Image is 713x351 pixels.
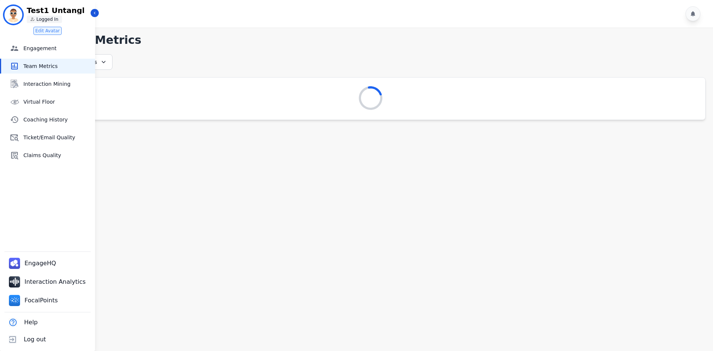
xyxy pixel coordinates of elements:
[6,292,62,309] a: FocalPoints
[36,33,706,47] h1: My Team Metrics
[25,277,87,286] span: Interaction Analytics
[1,112,95,127] a: Coaching History
[6,255,61,272] a: EngageHQ
[23,152,92,159] span: Claims Quality
[4,331,48,348] button: Log out
[4,6,22,24] img: Bordered avatar
[23,80,92,88] span: Interaction Mining
[1,130,95,145] a: Ticket/Email Quality
[25,296,59,305] span: FocalPoints
[33,27,62,35] button: Edit Avatar
[24,335,46,344] span: Log out
[30,17,35,22] img: person
[1,94,95,109] a: Virtual Floor
[23,116,92,123] span: Coaching History
[27,7,90,14] p: Test1 Untangl
[23,45,92,52] span: Engagement
[6,273,90,290] a: Interaction Analytics
[1,41,95,56] a: Engagement
[1,77,95,91] a: Interaction Mining
[1,59,95,74] a: Team Metrics
[36,16,58,22] p: Logged In
[25,259,58,268] span: EngageHQ
[24,318,38,327] span: Help
[23,134,92,141] span: Ticket/Email Quality
[1,148,95,163] a: Claims Quality
[4,314,39,331] button: Help
[23,62,92,70] span: Team Metrics
[23,98,92,105] span: Virtual Floor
